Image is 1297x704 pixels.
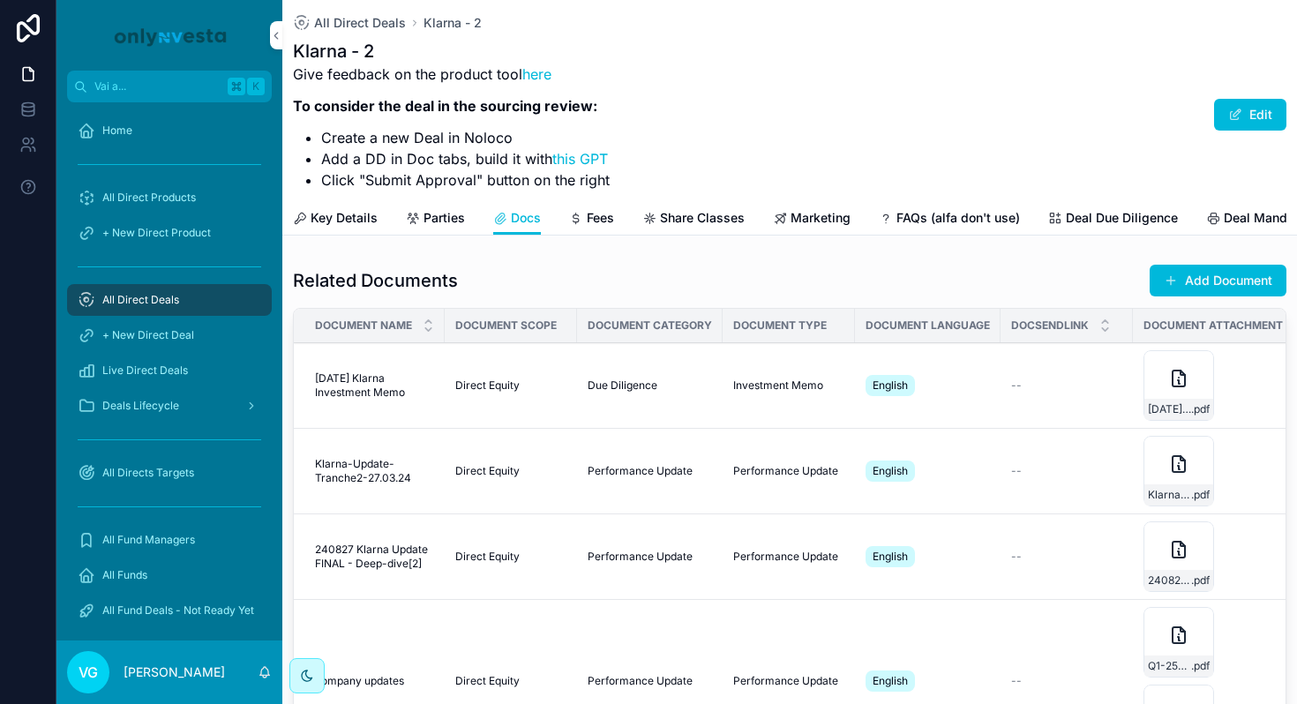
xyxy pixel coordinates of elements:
[293,64,610,85] p: Give feedback on the product tool
[511,209,541,227] span: Docs
[588,550,693,564] span: Performance Update
[252,79,259,93] font: K
[67,390,272,422] a: Deals Lifecycle
[1148,573,1191,588] span: 240827-Klarna-Update-FINAL---Deep-dive[2]
[315,674,434,688] a: company updates
[102,603,254,618] span: All Fund Deals - Not Ready Yet
[94,79,126,93] font: Vai a...
[642,202,745,237] a: Share Classes
[1143,318,1283,333] span: Document Attachment
[733,550,838,564] span: Performance Update
[588,464,693,478] span: Performance Update
[588,464,712,478] a: Performance Update
[455,318,557,333] span: Document Scope
[1191,488,1210,502] span: .pdf
[552,150,608,168] a: this GPT
[321,127,610,148] li: Create a new Deal in Noloco
[1150,265,1286,296] button: Add Document
[1191,659,1210,673] span: .pdf
[293,39,610,64] h1: Klarna - 2
[67,457,272,489] a: All Directs Targets
[1148,659,1191,673] span: Q1-25-Klarna-Earnings-Release
[315,674,404,688] span: company updates
[79,662,98,683] span: VG
[102,191,196,205] span: All Direct Products
[102,124,132,138] span: Home
[67,182,272,213] a: All Direct Products
[67,71,272,102] button: Vai a...K
[1011,550,1022,564] span: --
[873,674,908,688] span: English
[522,65,551,83] a: here
[293,268,458,293] h1: Related Documents
[1148,402,1191,416] span: [DATE]-Klarna-Investment-Memo
[455,550,566,564] a: Direct Equity
[733,378,844,393] a: Investment Memo
[1011,550,1122,564] a: --
[455,378,566,393] a: Direct Equity
[102,399,179,413] span: Deals Lifecycle
[873,550,908,564] span: English
[873,464,908,478] span: English
[588,674,693,688] span: Performance Update
[1143,436,1283,506] a: Klarna-Update-Tranche2-27.03.24-(1).pdf
[1148,488,1191,502] span: Klarna-Update-Tranche2-27.03.24-(1)
[1011,674,1022,688] span: --
[866,457,990,485] a: English
[1011,378,1122,393] a: --
[311,209,378,227] span: Key Details
[455,550,520,564] span: Direct Equity
[733,674,838,688] span: Performance Update
[406,202,465,237] a: Parties
[315,457,434,485] span: Klarna-Update-Tranche2-27.03.24
[56,102,282,640] div: contenuto scorrevole
[455,378,520,393] span: Direct Equity
[102,328,194,342] span: + New Direct Deal
[896,209,1020,227] span: FAQs (alfa don't use)
[424,14,482,32] a: Klarna - 2
[733,674,844,688] a: Performance Update
[67,595,272,626] a: All Fund Deals - Not Ready Yet
[588,318,712,333] span: Document Category
[1011,674,1122,688] a: --
[67,319,272,351] a: + New Direct Deal
[733,464,838,478] span: Performance Update
[879,202,1020,237] a: FAQs (alfa don't use)
[424,209,465,227] span: Parties
[1011,464,1122,478] a: --
[455,464,566,478] a: Direct Equity
[102,533,195,547] span: All Fund Managers
[588,674,712,688] a: Performance Update
[866,543,990,571] a: English
[1011,378,1022,393] span: --
[293,14,406,32] a: All Direct Deals
[873,378,908,393] span: English
[321,148,610,169] li: Add a DD in Doc tabs, build it with
[493,202,541,236] a: Docs
[733,318,827,333] span: Document Type
[1048,202,1178,237] a: Deal Due Diligence
[733,378,823,393] span: Investment Memo
[733,550,844,564] a: Performance Update
[660,209,745,227] span: Share Classes
[588,378,712,393] a: Due Diligence
[67,217,272,249] a: + New Direct Product
[102,568,147,582] span: All Funds
[588,378,657,393] span: Due Diligence
[1191,402,1210,416] span: .pdf
[293,97,597,115] strong: To consider the deal in the sourcing review:
[67,284,272,316] a: All Direct Deals
[733,464,844,478] a: Performance Update
[102,293,179,307] span: All Direct Deals
[315,543,434,571] a: 240827 Klarna Update FINAL - Deep-dive[2]
[124,663,225,681] p: [PERSON_NAME]
[67,355,272,386] a: Live Direct Deals
[315,371,434,400] a: [DATE] Klarna Investment Memo
[321,169,610,191] li: Click "Submit Approval" button on the right
[102,363,188,378] span: Live Direct Deals
[1191,573,1210,588] span: .pdf
[315,318,412,333] span: Document Name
